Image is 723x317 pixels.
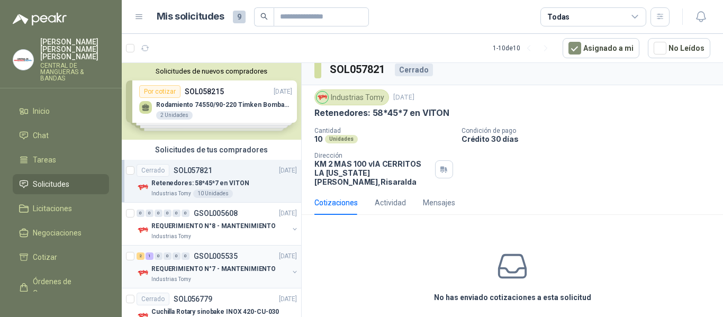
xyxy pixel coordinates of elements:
div: 0 [173,252,180,260]
span: Solicitudes [33,178,69,190]
div: 0 [155,252,162,260]
h3: SOL057821 [330,61,386,78]
div: Cerrado [137,164,169,177]
p: CENTRAL DE MANGUERAS & BANDAS [40,62,109,81]
div: 0 [182,210,189,217]
div: 1 - 10 de 10 [493,40,554,57]
div: Industrias Tomy [314,89,389,105]
div: Actividad [375,197,406,209]
div: 0 [182,252,189,260]
span: Chat [33,130,49,141]
p: GSOL005608 [194,210,238,217]
button: Asignado a mi [563,38,639,58]
p: Cantidad [314,127,453,134]
p: [DATE] [279,251,297,261]
img: Logo peakr [13,13,67,25]
button: Solicitudes de nuevos compradores [126,67,297,75]
p: [DATE] [393,93,414,103]
a: CerradoSOL057821[DATE] Company LogoRetenedores: 58*45*7 en VITONIndustrias Tomy10 Unidades [122,160,301,203]
div: 2 [137,252,144,260]
p: [DATE] [279,294,297,304]
div: 0 [146,210,153,217]
button: No Leídos [648,38,710,58]
a: 0 0 0 0 0 0 GSOL005608[DATE] Company LogoREQUERIMIENTO N°8 - MANTENIMIENTOIndustrias Tomy [137,207,299,241]
p: Retenedores: 58*45*7 en VITON [314,107,449,119]
p: Crédito 30 días [462,134,719,143]
img: Company Logo [317,92,328,103]
p: REQUERIMIENTO N°8 - MANTENIMIENTO [151,221,276,231]
img: Company Logo [137,181,149,194]
img: Company Logo [137,224,149,237]
h3: No has enviado cotizaciones a esta solicitud [434,292,591,303]
p: Condición de pago [462,127,719,134]
a: Cotizar [13,247,109,267]
span: 9 [233,11,246,23]
div: 1 [146,252,153,260]
span: search [260,13,268,20]
div: 0 [164,252,171,260]
a: Negociaciones [13,223,109,243]
a: Licitaciones [13,198,109,219]
p: REQUERIMIENTO N°7 - MANTENIMIENTO [151,264,276,274]
a: Órdenes de Compra [13,271,109,303]
p: Industrias Tomy [151,232,191,241]
p: SOL057821 [174,167,212,174]
div: Todas [547,11,570,23]
div: Cotizaciones [314,197,358,209]
p: 10 [314,134,323,143]
p: Industrias Tomy [151,189,191,198]
img: Company Logo [137,267,149,279]
span: Cotizar [33,251,57,263]
div: 0 [137,210,144,217]
div: Solicitudes de tus compradores [122,140,301,160]
p: Industrias Tomy [151,275,191,284]
div: 10 Unidades [193,189,233,198]
div: Cerrado [137,293,169,305]
div: 0 [164,210,171,217]
p: [DATE] [279,209,297,219]
span: Licitaciones [33,203,72,214]
h1: Mis solicitudes [157,9,224,24]
span: Negociaciones [33,227,82,239]
div: 0 [155,210,162,217]
div: Solicitudes de nuevos compradoresPor cotizarSOL058215[DATE] Rodamiento 74550/90-220 Timken BombaV... [122,63,301,140]
span: Órdenes de Compra [33,276,99,299]
div: Unidades [325,135,358,143]
p: SOL056779 [174,295,212,303]
p: GSOL005535 [194,252,238,260]
a: Chat [13,125,109,146]
p: KM 2 MAS 100 vIA CERRITOS LA [US_STATE] [PERSON_NAME] , Risaralda [314,159,431,186]
p: Dirección [314,152,431,159]
div: Cerrado [395,64,433,76]
div: 0 [173,210,180,217]
p: Retenedores: 58*45*7 en VITON [151,178,249,188]
div: Mensajes [423,197,455,209]
a: 2 1 0 0 0 0 GSOL005535[DATE] Company LogoREQUERIMIENTO N°7 - MANTENIMIENTOIndustrias Tomy [137,250,299,284]
span: Inicio [33,105,50,117]
p: Cuchilla Rotary sinobake INOX 420-CU-030 [151,307,279,317]
a: Solicitudes [13,174,109,194]
span: Tareas [33,154,56,166]
p: [DATE] [279,166,297,176]
img: Company Logo [13,50,33,70]
a: Tareas [13,150,109,170]
a: Inicio [13,101,109,121]
p: [PERSON_NAME] [PERSON_NAME] [PERSON_NAME] [40,38,109,60]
